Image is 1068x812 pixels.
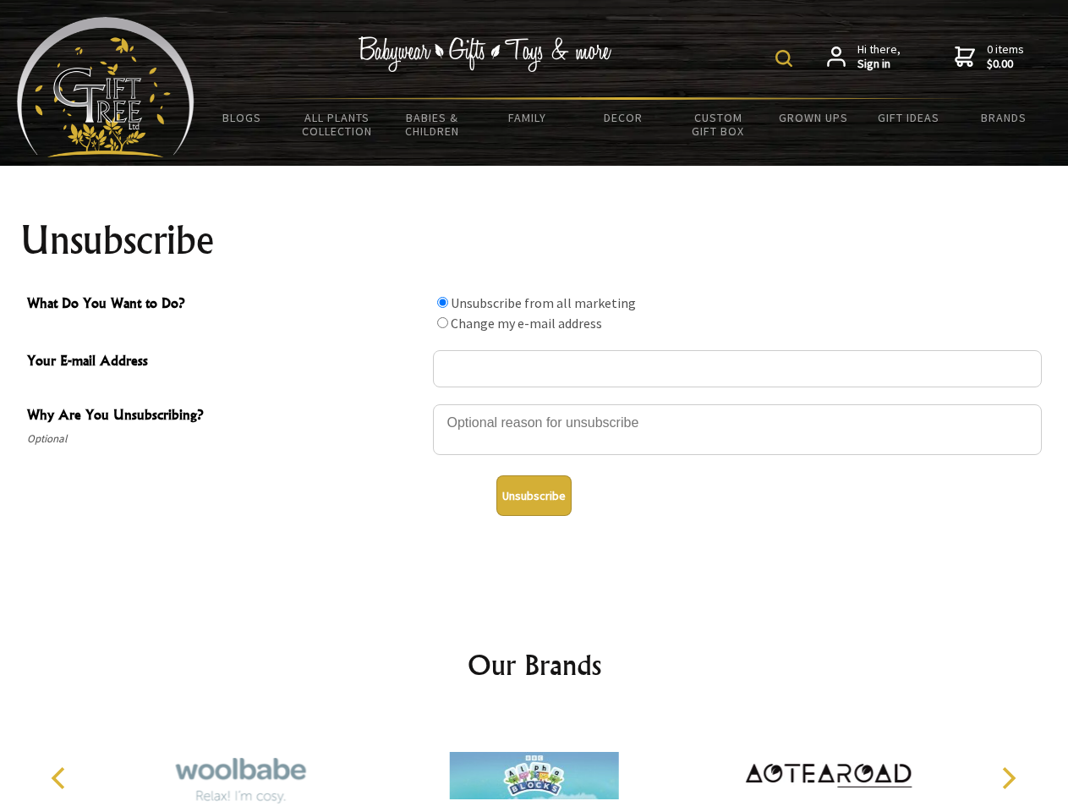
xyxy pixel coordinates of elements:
[194,100,290,135] a: BLOGS
[987,57,1024,72] strong: $0.00
[956,100,1052,135] a: Brands
[17,17,194,157] img: Babyware - Gifts - Toys and more...
[671,100,766,149] a: Custom Gift Box
[290,100,386,149] a: All Plants Collection
[27,429,424,449] span: Optional
[433,404,1042,455] textarea: Why Are You Unsubscribing?
[861,100,956,135] a: Gift Ideas
[27,293,424,317] span: What Do You Want to Do?
[433,350,1042,387] input: Your E-mail Address
[955,42,1024,72] a: 0 items$0.00
[34,645,1035,685] h2: Our Brands
[27,350,424,375] span: Your E-mail Address
[480,100,576,135] a: Family
[42,760,79,797] button: Previous
[987,41,1024,72] span: 0 items
[437,297,448,308] input: What Do You Want to Do?
[451,294,636,311] label: Unsubscribe from all marketing
[857,57,901,72] strong: Sign in
[437,317,448,328] input: What Do You Want to Do?
[451,315,602,332] label: Change my e-mail address
[827,42,901,72] a: Hi there,Sign in
[20,220,1049,261] h1: Unsubscribe
[359,36,612,72] img: Babywear - Gifts - Toys & more
[27,404,424,429] span: Why Are You Unsubscribing?
[989,760,1027,797] button: Next
[575,100,671,135] a: Decor
[385,100,480,149] a: Babies & Children
[857,42,901,72] span: Hi there,
[496,475,572,516] button: Unsubscribe
[765,100,861,135] a: Grown Ups
[775,50,792,67] img: product search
